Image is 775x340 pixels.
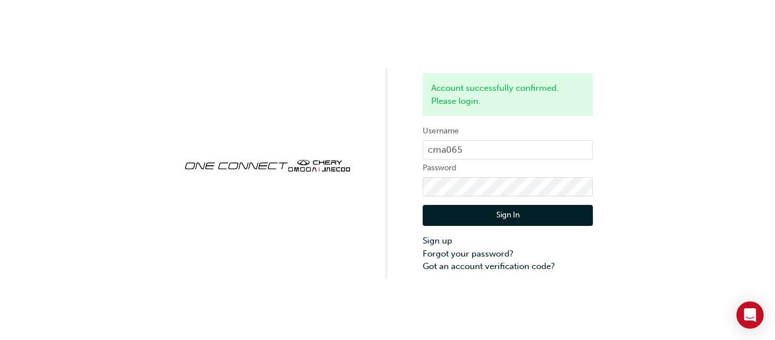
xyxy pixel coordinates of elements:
[423,247,593,261] a: Forgot your password?
[423,161,593,175] label: Password
[423,73,593,116] div: Account successfully confirmed. Please login.
[423,205,593,226] button: Sign In
[423,140,593,159] input: Username
[423,234,593,247] a: Sign up
[423,124,593,138] label: Username
[736,301,764,329] div: Open Intercom Messenger
[423,260,593,273] a: Got an account verification code?
[182,150,352,179] img: oneconnect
